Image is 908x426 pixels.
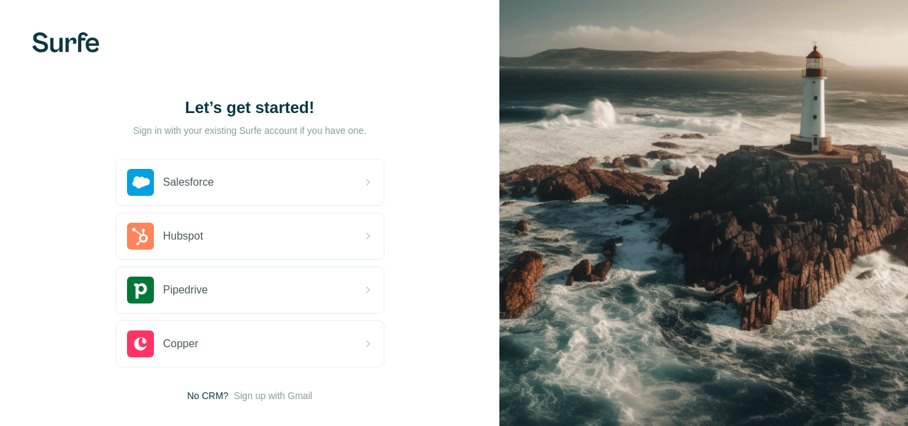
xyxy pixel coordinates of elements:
[133,124,366,137] p: Sign in with your existing Surfe account if you have one.
[163,336,198,352] span: Copper
[187,389,228,402] span: No CRM?
[127,169,154,196] img: salesforce's logo
[163,282,208,298] span: Pipedrive
[127,223,154,250] img: hubspot's logo
[116,97,384,118] h1: Let’s get started!
[32,32,99,52] img: Surfe's logo
[163,228,204,244] span: Hubspot
[163,174,214,190] span: Salesforce
[127,330,154,357] img: copper's logo
[234,389,313,402] button: Sign up with Gmail
[127,277,154,304] img: pipedrive's logo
